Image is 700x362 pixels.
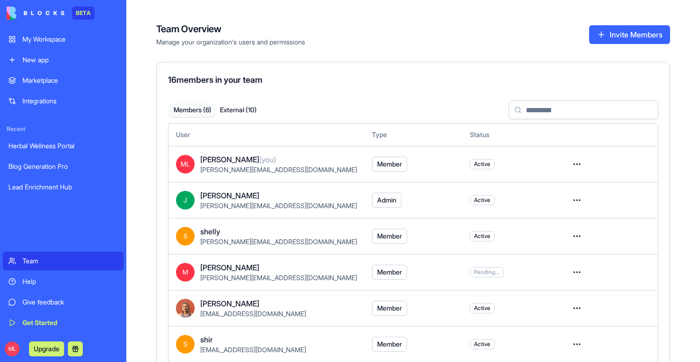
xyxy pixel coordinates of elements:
[372,337,407,352] button: Member
[372,229,407,244] button: Member
[8,182,118,192] div: Lead Enrichment Hub
[200,334,213,345] span: shir
[7,7,65,20] img: logo
[259,155,276,164] span: (you)
[5,341,20,356] span: ML
[3,272,124,291] a: Help
[3,313,124,332] a: Get Started
[200,226,220,237] span: shelly
[200,166,357,174] span: [PERSON_NAME][EMAIL_ADDRESS][DOMAIN_NAME]
[377,159,402,169] span: Member
[215,103,261,117] button: External ( 10 )
[22,277,118,286] div: Help
[474,196,490,204] span: Active
[22,297,118,307] div: Give feedback
[200,310,306,318] span: [EMAIL_ADDRESS][DOMAIN_NAME]
[156,22,305,36] h4: Team Overview
[22,76,118,85] div: Marketplace
[200,190,259,201] span: [PERSON_NAME]
[22,256,118,266] div: Team
[474,268,499,276] span: Pending...
[372,301,407,316] button: Member
[377,268,402,277] span: Member
[377,304,402,313] span: Member
[3,178,124,196] a: Lead Enrichment Hub
[3,293,124,311] a: Give feedback
[176,227,195,246] span: S
[176,299,195,318] img: Marina_gj5dtt.jpg
[72,7,95,20] div: BETA
[3,252,124,270] a: Team
[8,141,118,151] div: Herbal Wellness Portal
[200,238,357,246] span: [PERSON_NAME][EMAIL_ADDRESS][DOMAIN_NAME]
[372,157,407,172] button: Member
[8,162,118,171] div: Blog Generation Pro
[589,25,670,44] button: Invite Members
[169,103,215,117] button: Members ( 6 )
[372,193,401,208] button: Admin
[22,55,118,65] div: New app
[3,125,124,133] span: Recent
[474,232,490,240] span: Active
[470,130,553,139] div: Status
[3,30,124,49] a: My Workspace
[3,157,124,176] a: Blog Generation Pro
[474,160,490,168] span: Active
[200,202,357,210] span: [PERSON_NAME][EMAIL_ADDRESS][DOMAIN_NAME]
[200,274,357,282] span: [PERSON_NAME][EMAIL_ADDRESS][DOMAIN_NAME]
[3,71,124,90] a: Marketplace
[176,191,195,210] span: J
[168,75,262,85] span: 16 members in your team
[200,154,276,165] span: [PERSON_NAME]
[200,346,306,354] span: [EMAIL_ADDRESS][DOMAIN_NAME]
[22,318,118,327] div: Get Started
[377,340,402,349] span: Member
[3,137,124,155] a: Herbal Wellness Portal
[168,123,365,146] th: User
[377,195,396,205] span: Admin
[200,298,259,309] span: [PERSON_NAME]
[176,155,195,174] span: ML
[176,335,195,354] span: S
[377,232,402,241] span: Member
[372,265,407,280] button: Member
[29,344,64,353] a: Upgrade
[176,263,195,282] span: M
[22,35,118,44] div: My Workspace
[200,262,259,273] span: [PERSON_NAME]
[156,37,305,47] span: Manage your organization's users and permissions
[7,7,95,20] a: BETA
[3,92,124,110] a: Integrations
[3,51,124,69] a: New app
[474,340,490,348] span: Active
[372,130,455,139] div: Type
[22,96,118,106] div: Integrations
[474,304,490,312] span: Active
[29,341,64,356] button: Upgrade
